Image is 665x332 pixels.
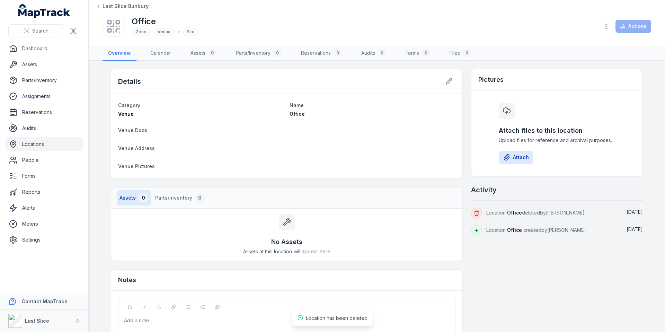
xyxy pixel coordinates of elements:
span: [DATE] [627,209,643,215]
span: Venue [118,111,134,117]
span: Assets at this location will appear here [243,248,330,255]
span: Last Slice Bunbury [103,3,149,10]
span: Category [118,102,140,108]
a: Assignments [6,89,83,103]
div: 0 [334,49,342,57]
span: Venue [158,29,171,34]
h3: No Assets [271,237,302,247]
span: Office [507,210,522,216]
div: 0 [273,49,282,57]
h2: Details [118,77,141,86]
button: Attach [499,151,533,164]
a: Parts/Inventory0 [230,46,287,61]
div: 0 [208,49,216,57]
button: Search [8,24,64,37]
a: Reservations0 [295,46,347,61]
h3: Attach files to this location [499,126,615,136]
a: Forms0 [400,46,436,61]
a: Last Slice Bunbury [96,3,149,10]
a: MapTrack [18,4,70,18]
span: Location has been deleted [306,315,367,321]
span: Venue Pictures [118,163,155,169]
strong: Contact MapTrack [21,298,67,304]
span: Upload files for reference and archival purposes. [499,137,615,144]
a: Parts/Inventory [6,73,83,87]
time: 06/10/2025, 3:18:40 pm [627,226,643,232]
a: Alerts [6,201,83,215]
h1: Office [132,16,199,27]
span: Venue Docs [118,127,147,133]
a: Audits [6,121,83,135]
button: Assets0 [117,190,151,206]
span: Search [32,27,48,34]
time: 10/10/2025, 11:09:01 am [627,209,643,215]
span: Venue Address [118,145,155,151]
a: Overview [103,46,136,61]
a: Meters [6,217,83,231]
h2: Activity [471,185,497,195]
div: 0 [195,193,205,203]
span: Location created by [PERSON_NAME] [486,227,586,233]
h3: Notes [118,275,136,285]
a: Reservations [6,105,83,119]
a: Locations [6,137,83,151]
div: 0 [139,193,148,203]
a: Files0 [444,46,477,61]
a: Assets0 [185,46,222,61]
a: Audits0 [356,46,392,61]
div: 0 [422,49,430,57]
button: Parts/Inventory0 [152,190,207,206]
h3: Pictures [478,75,504,85]
div: Zone [132,27,151,37]
span: Office [290,111,305,117]
a: Assets [6,58,83,71]
div: Site [183,27,199,37]
a: Calendar [145,46,177,61]
a: Settings [6,233,83,247]
span: Name [290,102,304,108]
span: Location deleted by [PERSON_NAME] [486,210,585,216]
span: [DATE] [627,226,643,232]
a: Forms [6,169,83,183]
div: 0 [378,49,386,57]
a: People [6,153,83,167]
strong: Last Slice [25,318,49,324]
div: 0 [463,49,471,57]
a: Dashboard [6,42,83,55]
span: Office [507,227,522,233]
a: Reports [6,185,83,199]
